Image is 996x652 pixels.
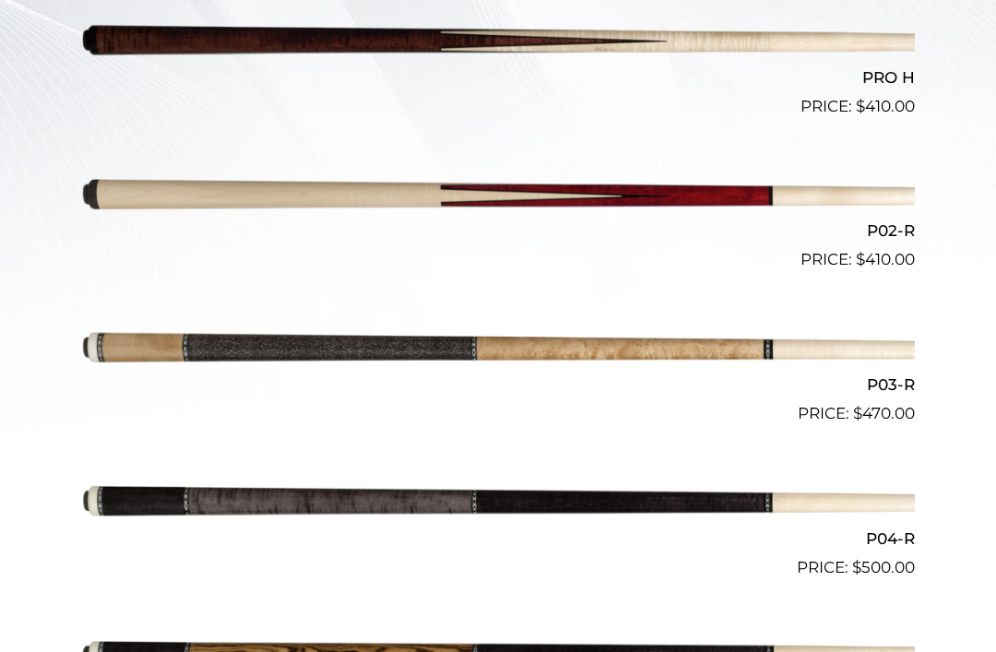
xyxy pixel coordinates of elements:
a: P03-R $470.00 [81,279,915,425]
span: $ [856,250,865,268]
img: P04-R [81,433,915,572]
bdi: 410.00 [856,97,915,115]
span: $ [853,404,862,422]
img: P03-R [81,279,915,418]
bdi: 500.00 [852,558,915,576]
span: $ [852,558,861,576]
a: P02-R $410.00 [81,126,915,272]
span: $ [856,97,865,115]
bdi: 410.00 [856,250,915,268]
bdi: 470.00 [853,404,915,422]
img: P02-R [81,126,915,265]
a: P04-R $500.00 [81,433,915,579]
